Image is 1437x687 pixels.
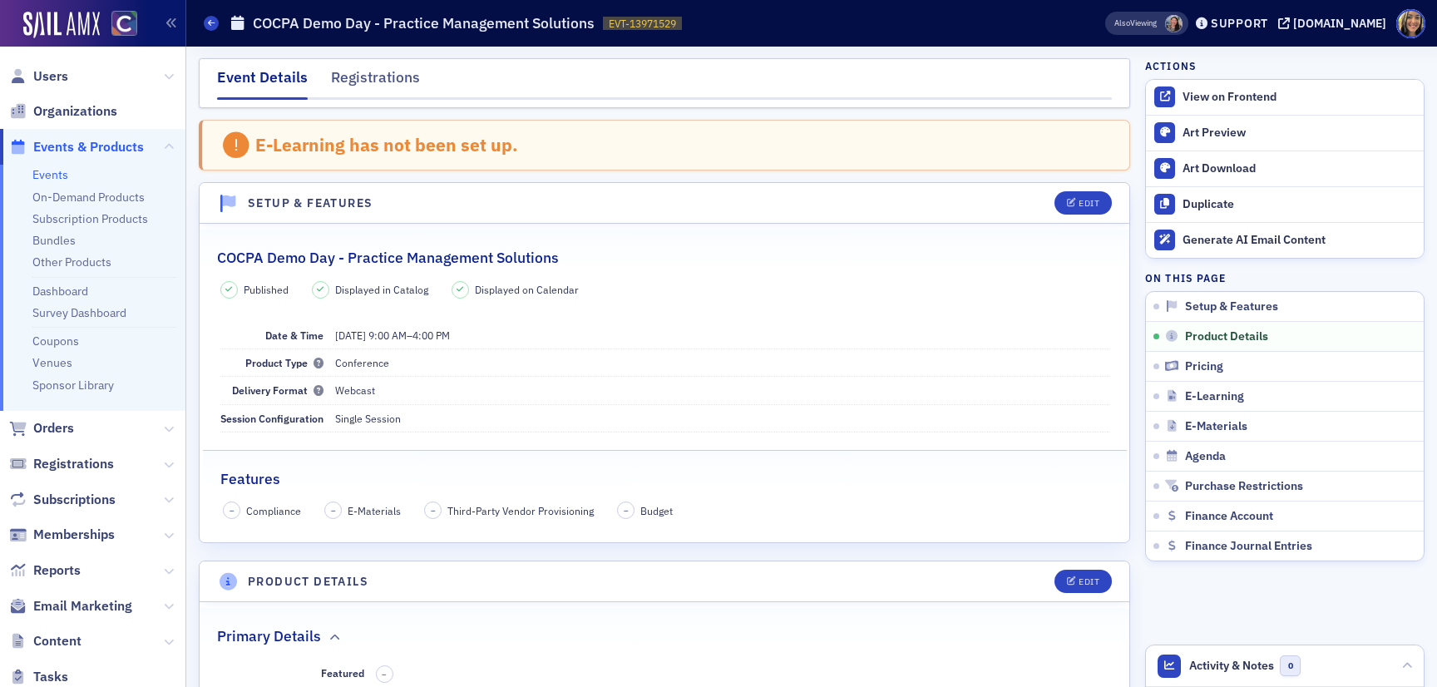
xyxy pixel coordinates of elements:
span: Email Marketing [33,597,132,615]
span: Published [244,282,289,297]
span: Third-Party Vendor Provisioning [447,503,594,518]
span: Conference [335,356,389,369]
button: Generate AI Email Content [1146,222,1424,258]
div: Art Download [1183,161,1415,176]
div: Duplicate [1183,197,1415,212]
span: – [331,505,336,516]
span: Profile [1396,9,1425,38]
span: Product Details [1185,329,1268,344]
span: Finance Account [1185,509,1273,524]
span: Organizations [33,102,117,121]
div: Edit [1079,199,1099,208]
a: Sponsor Library [32,378,114,393]
a: Content [9,632,81,650]
div: Art Preview [1183,126,1415,141]
div: Edit [1079,577,1099,586]
h1: COCPA Demo Day - Practice Management Solutions [253,13,595,33]
div: Also [1114,17,1130,28]
span: EVT-13971529 [609,17,676,31]
div: Event Details [217,67,308,100]
span: Pricing [1185,359,1223,374]
a: Users [9,67,68,86]
div: Generate AI Email Content [1183,233,1415,248]
a: Events [32,167,68,182]
span: Product Type [245,356,323,369]
span: Memberships [33,526,115,544]
span: Tiffany Carson [1165,15,1183,32]
a: Other Products [32,255,111,269]
img: SailAMX [111,11,137,37]
a: Email Marketing [9,597,132,615]
h4: Product Details [248,573,368,591]
a: Events & Products [9,138,144,156]
a: View on Frontend [1146,80,1424,115]
div: [DOMAIN_NAME] [1293,16,1386,31]
h4: On this page [1145,270,1425,285]
span: – [624,505,629,516]
a: Memberships [9,526,115,544]
span: Subscriptions [33,491,116,509]
span: E-Materials [348,503,401,518]
div: Support [1211,16,1268,31]
a: Venues [32,355,72,370]
a: Registrations [9,455,114,473]
span: Webcast [335,383,375,397]
img: SailAMX [23,12,100,38]
a: On-Demand Products [32,190,145,205]
span: Date & Time [265,329,323,342]
span: [DATE] [335,329,366,342]
span: – [431,505,436,516]
span: Users [33,67,68,86]
a: Reports [9,561,81,580]
time: 4:00 PM [412,329,450,342]
span: Activity & Notes [1189,657,1274,675]
h2: COCPA Demo Day - Practice Management Solutions [217,247,559,269]
button: Duplicate [1146,186,1424,222]
a: Organizations [9,102,117,121]
span: Setup & Features [1185,299,1278,314]
span: Content [33,632,81,650]
div: View on Frontend [1183,90,1415,105]
span: Budget [640,503,673,518]
a: Subscriptions [9,491,116,509]
a: Art Preview [1146,116,1424,151]
h2: Primary Details [217,625,321,647]
span: – [335,329,450,342]
span: Orders [33,419,74,437]
span: Registrations [33,455,114,473]
a: Survey Dashboard [32,305,126,320]
span: Reports [33,561,81,580]
a: Orders [9,419,74,437]
span: – [382,669,387,680]
a: View Homepage [100,11,137,39]
span: Finance Journal Entries [1185,539,1312,554]
button: Edit [1054,191,1112,215]
span: Displayed on Calendar [475,282,579,297]
a: Coupons [32,334,79,348]
span: E-Learning [1185,389,1244,404]
button: [DOMAIN_NAME] [1278,17,1392,29]
span: Purchase Restrictions [1185,479,1303,494]
span: Compliance [246,503,301,518]
span: Featured [321,666,364,680]
span: Agenda [1185,449,1226,464]
h4: Actions [1145,58,1197,73]
div: Registrations [331,67,420,97]
span: Viewing [1114,17,1157,29]
span: Single Session [335,412,401,425]
button: Edit [1054,570,1112,593]
h4: Setup & Features [248,195,373,212]
span: Delivery Format [232,383,323,397]
span: E-Materials [1185,419,1247,434]
a: Bundles [32,233,76,248]
span: Session Configuration [220,412,323,425]
a: Subscription Products [32,211,148,226]
span: Tasks [33,668,68,686]
a: Tasks [9,668,68,686]
span: – [230,505,235,516]
span: Displayed in Catalog [335,282,428,297]
time: 9:00 AM [368,329,407,342]
h2: Features [220,468,280,490]
a: Dashboard [32,284,88,299]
